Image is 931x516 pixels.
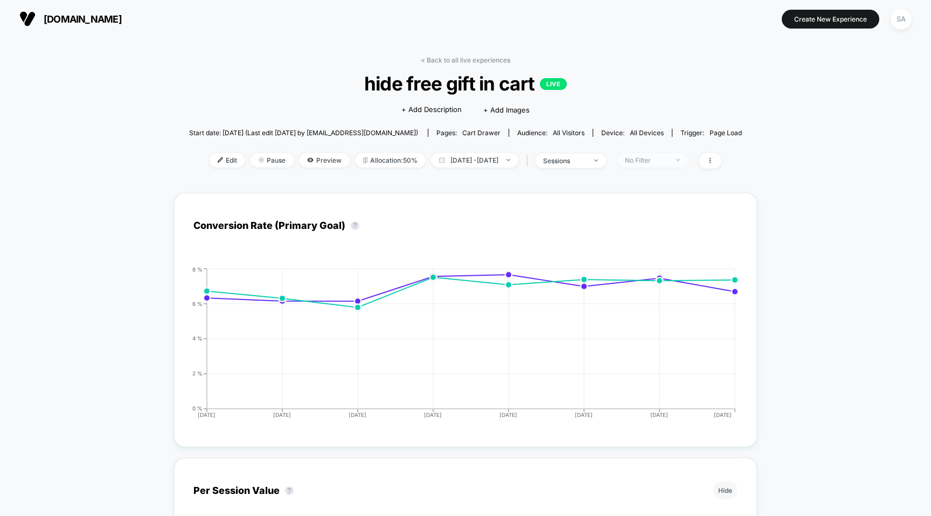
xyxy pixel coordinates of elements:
tspan: 2 % [192,370,203,376]
span: [DATE] - [DATE] [431,153,518,168]
img: end [676,159,680,161]
tspan: 4 % [192,335,203,341]
span: hide free gift in cart [217,72,714,95]
span: Page Load [710,129,742,137]
tspan: [DATE] [575,412,593,418]
div: Pages: [436,129,501,137]
tspan: [DATE] [273,412,291,418]
span: Edit [210,153,245,168]
div: No Filter [625,156,668,164]
img: rebalance [363,157,367,163]
tspan: [DATE] [500,412,518,418]
tspan: [DATE] [198,412,216,418]
button: [DOMAIN_NAME] [16,10,125,27]
img: end [594,159,598,162]
div: CONVERSION_RATE [183,266,727,428]
button: SA [887,8,915,30]
div: Conversion Rate (Primary Goal) [193,220,365,231]
tspan: 8 % [192,266,203,272]
button: ? [351,221,359,230]
span: + Add Description [401,104,462,115]
div: Per Session Value [193,485,299,496]
span: all devices [630,129,664,137]
img: end [259,157,264,163]
div: Trigger: [680,129,742,137]
span: Allocation: 50% [355,153,426,168]
span: | [524,153,535,169]
tspan: [DATE] [651,412,669,418]
button: Hide [713,482,738,499]
img: calendar [439,157,445,163]
button: ? [285,486,294,495]
a: < Back to all live experiences [421,56,510,64]
img: end [506,159,510,161]
tspan: [DATE] [424,412,442,418]
tspan: [DATE] [349,412,366,418]
div: Audience: [517,129,585,137]
img: edit [218,157,223,163]
tspan: 0 % [192,405,203,412]
button: Create New Experience [782,10,879,29]
span: Preview [299,153,350,168]
img: Visually logo [19,11,36,27]
tspan: [DATE] [714,412,732,418]
span: Device: [593,129,672,137]
span: + Add Images [483,106,530,114]
span: All Visitors [553,129,585,137]
span: [DOMAIN_NAME] [44,13,122,25]
p: LIVE [540,78,567,90]
span: cart drawer [462,129,501,137]
tspan: 6 % [192,300,203,306]
span: Pause [251,153,294,168]
span: Start date: [DATE] (Last edit [DATE] by [EMAIL_ADDRESS][DOMAIN_NAME]) [189,129,418,137]
div: sessions [543,157,586,165]
div: SA [891,9,912,30]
